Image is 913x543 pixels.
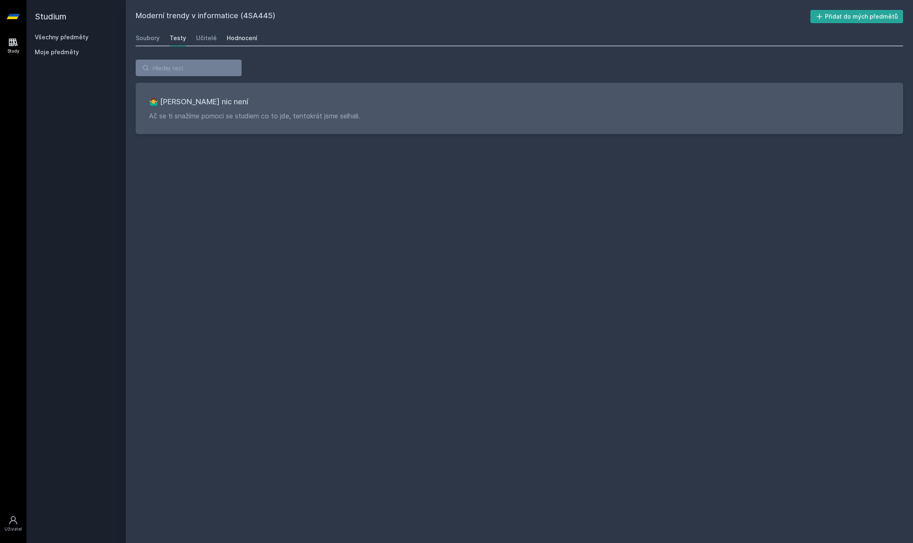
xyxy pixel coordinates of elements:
div: Soubory [136,34,160,42]
h2: Moderní trendy v informatice (4SA445) [136,10,810,23]
h3: 🤷‍♂️ [PERSON_NAME] nic není [149,96,890,108]
a: Všechny předměty [35,34,89,41]
a: Study [2,33,25,58]
a: Testy [170,30,186,46]
button: Přidat do mých předmětů [810,10,903,23]
div: Testy [170,34,186,42]
div: Uživatel [5,526,22,532]
a: Hodnocení [227,30,257,46]
div: Učitelé [196,34,217,42]
span: Moje předměty [35,48,79,56]
p: Ač se ti snažíme pomoci se studiem co to jde, tentokrát jsme selhali. [149,111,890,121]
a: Uživatel [2,511,25,536]
a: Učitelé [196,30,217,46]
a: Soubory [136,30,160,46]
input: Hledej test [136,60,242,76]
div: Hodnocení [227,34,257,42]
div: Study [7,48,19,54]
